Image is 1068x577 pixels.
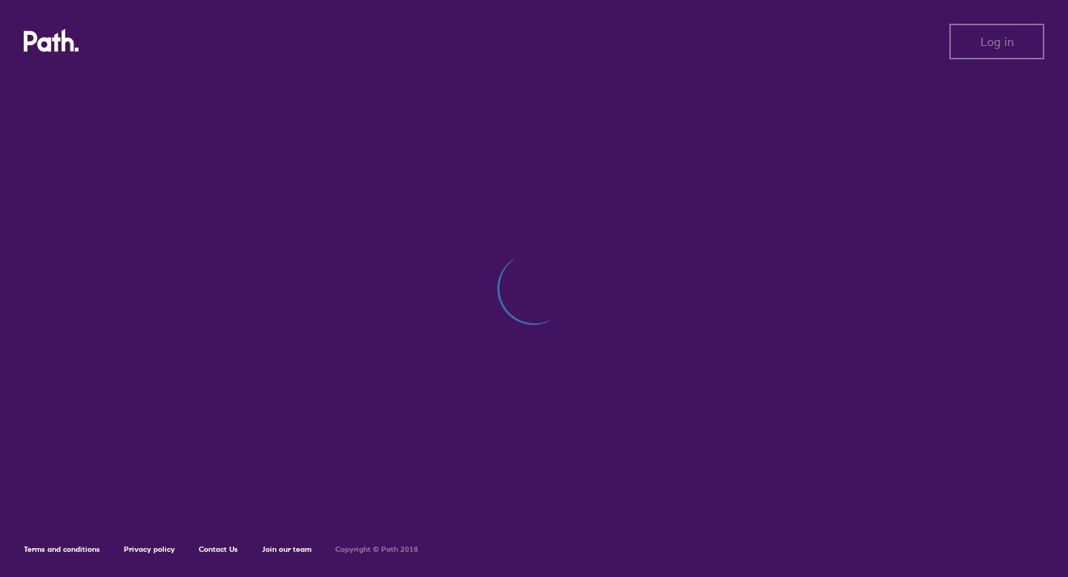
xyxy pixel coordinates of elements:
[949,24,1044,59] button: Log in
[24,544,100,554] a: Terms and conditions
[124,544,175,554] a: Privacy policy
[335,545,418,554] h6: Copyright © Path 2018
[199,544,238,554] a: Contact Us
[262,544,311,554] a: Join our team
[980,35,1014,48] span: Log in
